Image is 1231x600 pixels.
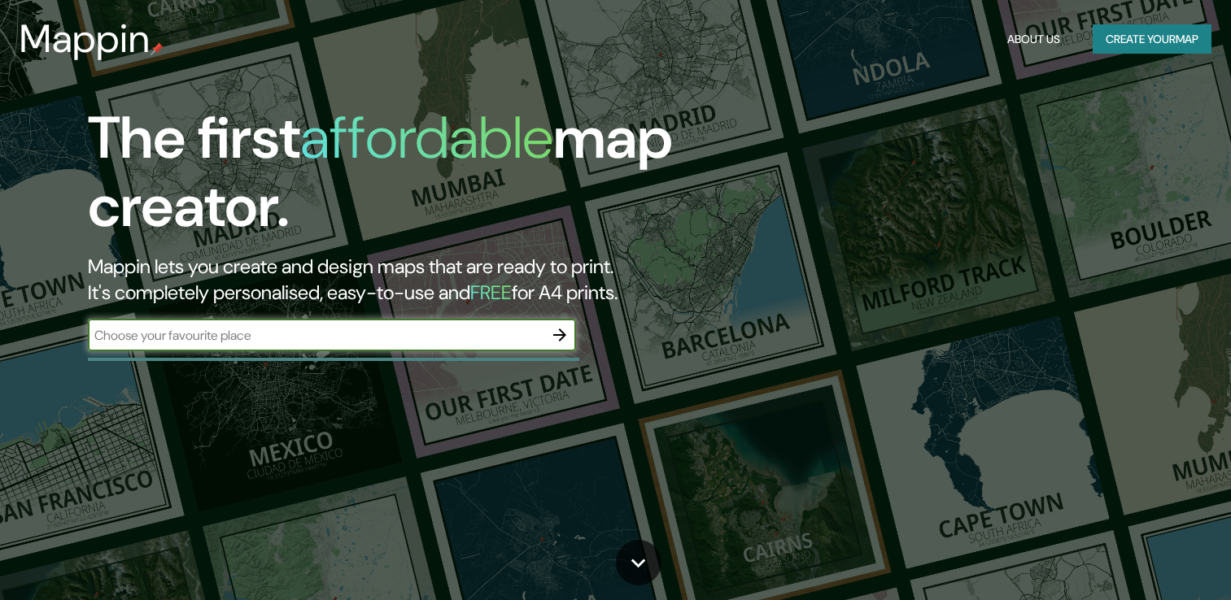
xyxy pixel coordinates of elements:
button: About Us [1001,24,1067,54]
input: Choose your favourite place [88,326,543,345]
img: mappin-pin [151,42,164,55]
h1: The first map creator. [88,104,704,254]
h2: Mappin lets you create and design maps that are ready to print. It's completely personalised, eas... [88,254,704,306]
h5: FREE [470,280,512,305]
h3: Mappin [20,16,151,62]
button: Create yourmap [1093,24,1211,54]
h1: affordable [300,100,553,176]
